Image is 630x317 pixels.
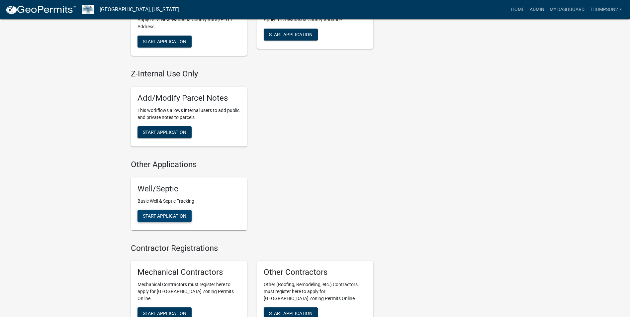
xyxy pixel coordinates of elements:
[264,281,367,302] p: Other (Roofing, Remodeling, etc.) Contractors must register here to apply for [GEOGRAPHIC_DATA] Z...
[131,160,373,169] h4: Other Applications
[137,198,240,205] p: Basic Well & Septic Tracking
[137,281,240,302] p: Mechanical Contractors must register here to apply for [GEOGRAPHIC_DATA] Zoning Permits Online
[527,3,547,16] a: Admin
[264,29,318,41] button: Start Application
[137,16,240,30] p: Apply for a New Wabasha County Rural/E-911 Address
[131,160,373,236] wm-workflow-list-section: Other Applications
[143,311,186,316] span: Start Application
[137,107,240,121] p: This workflows allows internal users to add public and private notes to parcels
[137,267,240,277] h5: Mechanical Contractors
[143,130,186,135] span: Start Application
[547,3,587,16] a: My Dashboard
[137,210,192,222] button: Start Application
[269,311,313,316] span: Start Application
[264,16,367,23] p: Apply for a Wabasha County Variance
[137,126,192,138] button: Start Application
[131,69,373,79] h4: Z-Internal Use Only
[100,4,179,15] a: [GEOGRAPHIC_DATA], [US_STATE]
[269,32,313,37] span: Start Application
[82,5,94,14] img: Wabasha County, Minnesota
[137,184,240,194] h5: Well/Septic
[264,267,367,277] h5: Other Contractors
[143,39,186,44] span: Start Application
[508,3,527,16] a: Home
[137,93,240,103] h5: Add/Modify Parcel Notes
[131,244,373,253] h4: Contractor Registrations
[137,36,192,48] button: Start Application
[143,213,186,218] span: Start Application
[587,3,625,16] a: Thompson2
